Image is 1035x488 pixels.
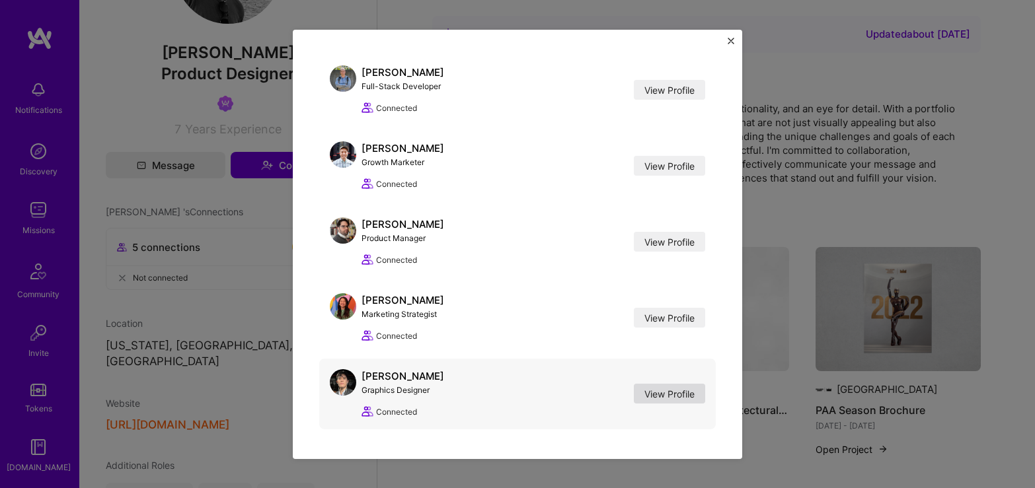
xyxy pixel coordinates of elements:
[330,293,356,320] img: Sophie Zhao-Bovay
[634,232,705,252] a: View Profile
[362,254,373,265] i: icon Collaborator
[362,155,444,169] div: Growth Marketer
[634,80,705,100] a: View Profile
[362,307,444,321] div: Marketing Strategist
[362,141,444,155] div: [PERSON_NAME]
[376,177,417,191] span: Connected
[362,178,373,190] i: icon Collaborator
[728,38,734,52] button: Close
[330,65,356,92] img: Oleksii Popov
[634,384,705,403] a: View Profile
[362,217,444,231] div: [PERSON_NAME]
[330,217,356,244] img: Patrick Thornton
[362,383,444,397] div: Graphics Designer
[376,405,417,419] span: Connected
[362,369,444,383] div: [PERSON_NAME]
[634,308,705,328] a: View Profile
[362,405,373,417] i: icon Collaborator
[376,329,417,343] span: Connected
[376,253,417,267] span: Connected
[362,65,444,79] div: [PERSON_NAME]
[362,102,373,114] i: icon Collaborator
[362,79,444,93] div: Full-Stack Developer
[362,293,444,307] div: [PERSON_NAME]
[362,330,373,341] i: icon Collaborator
[362,231,444,245] div: Product Manager
[634,156,705,176] a: View Profile
[330,141,356,168] img: Wes Yuen
[330,369,356,396] img: Tony Truong
[376,101,417,115] span: Connected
